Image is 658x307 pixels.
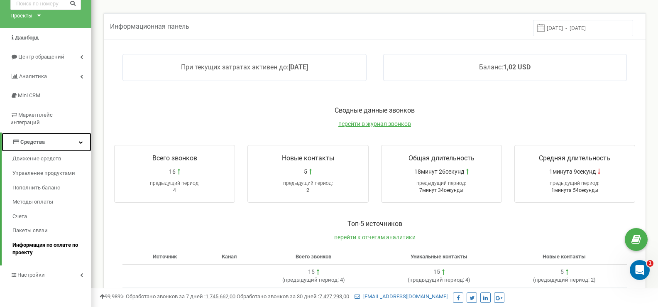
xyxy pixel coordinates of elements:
span: Управление продуктами [12,169,75,177]
span: Пополнить баланс [12,184,60,192]
span: Средняя длительность [539,154,610,162]
span: Аналитика [19,73,47,79]
span: предыдущий период: [283,180,333,186]
span: Средства [20,139,45,145]
span: ( 4 ) [282,277,345,283]
a: Средства [2,133,91,152]
span: Маркетплейс интеграций [10,112,53,126]
a: перейти к отчетам аналитики [334,234,416,241]
div: Проекты [10,12,32,20]
span: Toп-5 источников [347,220,402,228]
span: 1минута 9секунд [549,167,596,176]
span: Всего звонков [152,154,197,162]
span: предыдущий период: [150,180,200,186]
span: предыдущий период: [409,277,464,283]
span: 1 [647,260,653,267]
span: ( 4 ) [408,277,470,283]
span: Обработано звонков за 30 дней : [237,293,349,300]
a: [EMAIL_ADDRESS][DOMAIN_NAME] [355,293,448,300]
span: Уникальные контакты [411,253,467,260]
span: предыдущий период: [416,180,466,186]
span: 7минут 34секунды [419,187,463,193]
span: Дашборд [15,34,39,41]
a: Пакеты связи [12,223,91,238]
span: Информационная панель [110,22,189,30]
a: Пополнить баланс [12,181,91,195]
a: перейти в журнал звонков [338,120,411,127]
span: Центр обращений [18,54,64,60]
span: Обработано звонков за 7 дней : [126,293,235,300]
span: Новые контакты [543,253,586,260]
span: Всего звонков [296,253,331,260]
span: Общая длительность [408,154,475,162]
u: 1 745 662,00 [205,293,235,300]
a: Управление продуктами [12,166,91,181]
a: Баланс:1,02 USD [479,63,531,71]
span: Новые контакты [282,154,334,162]
span: 16 [169,167,176,176]
div: 5 [560,268,564,276]
span: Баланс: [479,63,503,71]
a: При текущих затратах активен до:[DATE] [181,63,308,71]
span: Пакеты связи [12,227,48,235]
span: 4 [173,187,176,193]
span: 2 [306,187,309,193]
span: 1минута 54секунды [551,187,598,193]
span: предыдущий период: [550,180,599,186]
a: Информация по оплате по проекту [12,238,91,260]
span: ( 2 ) [533,277,596,283]
div: 15 [308,268,315,276]
span: 5 [304,167,307,176]
a: Методы оплаты [12,195,91,209]
span: предыдущий период: [535,277,590,283]
span: Канал [222,253,237,260]
span: Mini CRM [18,92,40,98]
span: Движение средств [12,155,61,163]
span: Счета [12,213,27,221]
span: Методы оплаты [12,198,53,206]
span: Настройки [17,272,45,278]
span: 18минут 26секунд [414,167,464,176]
u: 7 427 293,00 [319,293,349,300]
a: Движение средств [12,152,91,166]
span: предыдущий период: [284,277,339,283]
span: Информация по оплате по проекту [12,241,87,257]
span: Источник [153,253,177,260]
span: При текущих затратах активен до: [181,63,289,71]
div: 15 [433,268,440,276]
a: Счета [12,209,91,224]
iframe: Intercom live chat [630,260,650,280]
span: 99,989% [100,293,125,300]
span: Сводные данные звонков [335,106,415,114]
